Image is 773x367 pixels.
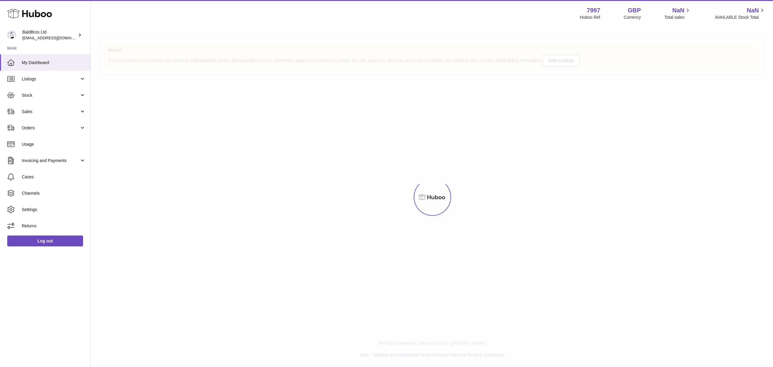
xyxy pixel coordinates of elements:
div: Currency [624,15,641,20]
div: BaldBros Ltd [22,29,77,41]
span: Invoicing and Payments [22,158,79,164]
strong: 7997 [587,6,600,15]
span: Orders [22,125,79,131]
span: Channels [22,190,86,196]
a: NaN Total sales [664,6,691,20]
span: Cases [22,174,86,180]
span: My Dashboard [22,60,86,66]
span: Sales [22,109,79,115]
span: Listings [22,76,79,82]
span: [EMAIL_ADDRESS][DOMAIN_NAME] [22,35,89,40]
span: Total sales [664,15,691,20]
span: Usage [22,141,86,147]
span: Stock [22,93,79,98]
a: Log out [7,235,83,246]
span: Returns [22,223,86,229]
span: Settings [22,207,86,213]
span: NaN [747,6,759,15]
span: AVAILABLE Stock Total [715,15,766,20]
strong: GBP [628,6,641,15]
a: NaN AVAILABLE Stock Total [715,6,766,20]
span: NaN [672,6,684,15]
div: Huboo Ref [580,15,600,20]
img: internalAdmin-7997@internal.huboo.com [7,31,16,40]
